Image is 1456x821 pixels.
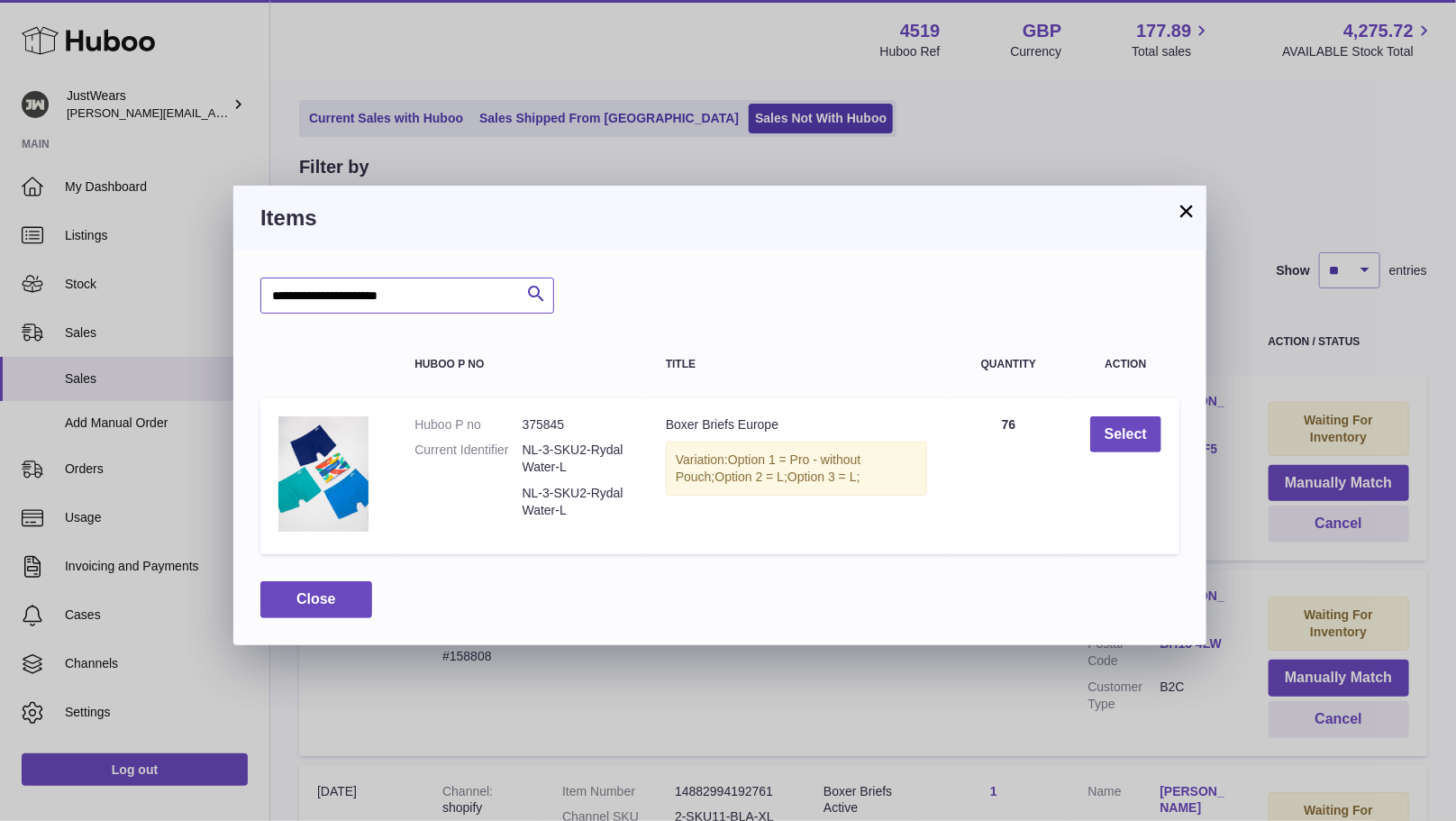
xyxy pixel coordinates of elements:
[1176,200,1197,222] button: ×
[523,442,630,476] dd: NL-3-SKU2-Rydal Water-L
[414,416,522,433] dt: Huboo P no
[666,416,927,433] div: Boxer Briefs Europe
[278,416,369,533] img: Boxer Briefs Europe
[945,341,1072,388] th: Quantity
[787,470,860,484] span: Option 3 = L;
[414,442,522,476] dt: Current Identifier
[714,470,787,484] span: Option 2 = L;
[260,204,1179,233] h3: Items
[648,341,945,388] th: Title
[396,341,648,388] th: Huboo P no
[260,581,372,618] button: Close
[523,416,630,433] dd: 375845
[1090,416,1161,453] button: Select
[945,398,1072,555] td: 76
[1072,341,1179,388] th: Action
[666,442,927,496] div: Variation:
[296,591,336,607] span: Close
[676,452,861,484] span: Option 1 = Pro - without Pouch;
[523,485,630,519] dd: NL-3-SKU2-Rydal Water-L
